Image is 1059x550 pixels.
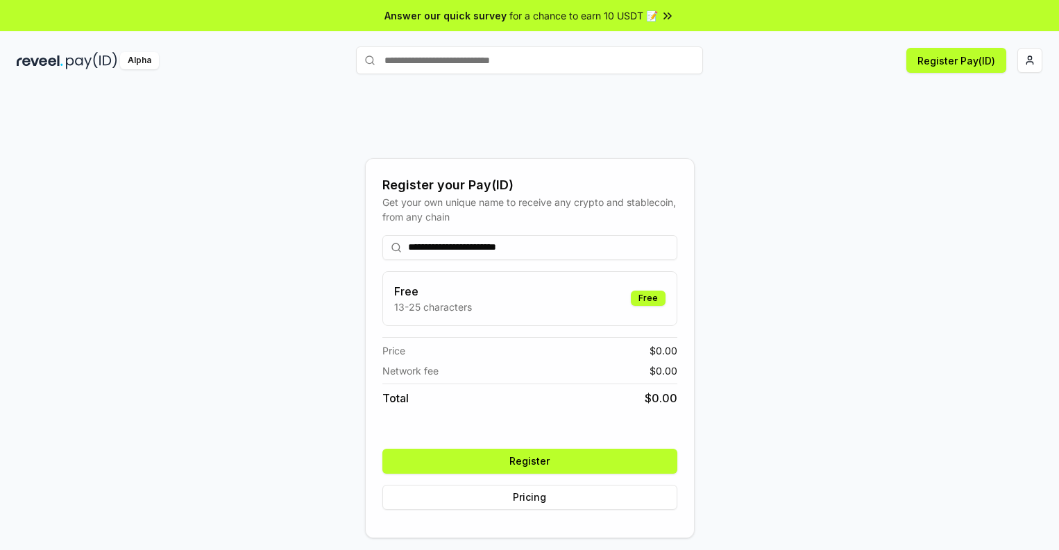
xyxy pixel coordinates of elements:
[382,343,405,358] span: Price
[906,48,1006,73] button: Register Pay(ID)
[382,175,677,195] div: Register your Pay(ID)
[382,363,439,378] span: Network fee
[382,390,409,406] span: Total
[645,390,677,406] span: $ 0.00
[382,449,677,474] button: Register
[384,8,507,23] span: Answer our quick survey
[66,52,117,69] img: pay_id
[17,52,63,69] img: reveel_dark
[631,291,666,306] div: Free
[650,363,677,378] span: $ 0.00
[394,300,472,314] p: 13-25 characters
[382,195,677,224] div: Get your own unique name to receive any crypto and stablecoin, from any chain
[509,8,658,23] span: for a chance to earn 10 USDT 📝
[382,485,677,510] button: Pricing
[120,52,159,69] div: Alpha
[650,343,677,358] span: $ 0.00
[394,283,472,300] h3: Free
